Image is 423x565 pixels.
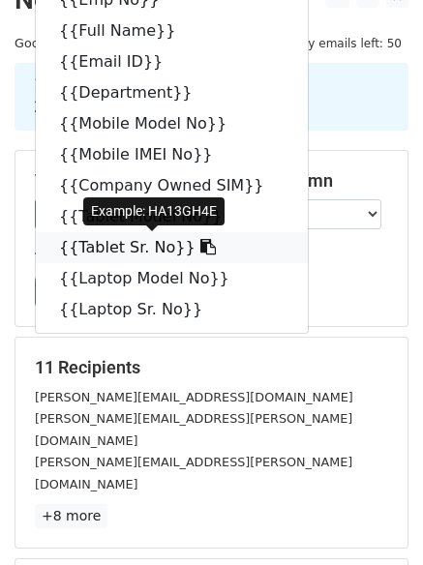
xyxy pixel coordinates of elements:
[36,15,308,46] a: {{Full Name}}
[36,46,308,77] a: {{Email ID}}
[36,232,308,263] a: {{Tablet Sr. No}}
[279,33,408,54] span: Daily emails left: 50
[36,201,308,232] a: {{Tablet Model No}}
[83,197,225,225] div: Example: HA13GH4E
[35,390,353,404] small: [PERSON_NAME][EMAIL_ADDRESS][DOMAIN_NAME]
[326,472,423,565] iframe: Chat Widget
[35,411,352,448] small: [PERSON_NAME][EMAIL_ADDRESS][PERSON_NAME][DOMAIN_NAME]
[36,108,308,139] a: {{Mobile Model No}}
[36,263,308,294] a: {{Laptop Model No}}
[36,294,308,325] a: {{Laptop Sr. No}}
[35,357,388,378] h5: 11 Recipients
[19,74,404,119] div: 1. Write your email in Gmail 2. Click
[279,36,408,50] a: Daily emails left: 50
[35,455,352,491] small: [PERSON_NAME][EMAIL_ADDRESS][PERSON_NAME][DOMAIN_NAME]
[36,77,308,108] a: {{Department}}
[36,170,308,201] a: {{Company Owned SIM}}
[36,139,308,170] a: {{Mobile IMEI No}}
[15,36,207,50] small: Google Sheet:
[35,504,107,528] a: +8 more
